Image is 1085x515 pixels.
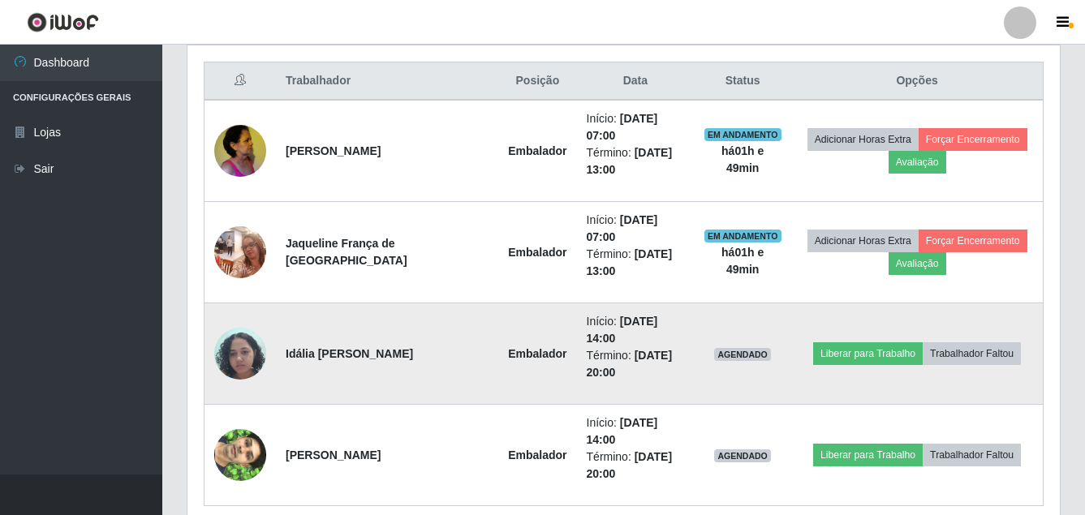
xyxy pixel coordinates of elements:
img: 1745763746642.jpeg [214,319,266,388]
button: Trabalhador Faltou [923,342,1021,365]
button: Adicionar Horas Extra [807,128,919,151]
li: Término: [587,448,685,483]
strong: [PERSON_NAME] [286,144,381,157]
strong: Embalador [508,347,566,360]
button: Avaliação [889,151,946,174]
li: Início: [587,212,685,246]
time: [DATE] 14:00 [587,416,658,446]
span: AGENDADO [714,348,771,361]
strong: [PERSON_NAME] [286,448,381,461]
img: 1750971978836.jpeg [214,409,266,501]
button: Trabalhador Faltou [923,444,1021,466]
strong: Idália [PERSON_NAME] [286,347,413,360]
strong: Embalador [508,448,566,461]
button: Liberar para Trabalho [813,342,923,365]
li: Término: [587,144,685,178]
span: EM ANDAMENTO [704,230,781,242]
button: Liberar para Trabalho [813,444,923,466]
span: AGENDADO [714,449,771,462]
li: Início: [587,313,685,347]
button: Forçar Encerramento [919,230,1027,252]
th: Data [577,62,695,101]
li: Término: [587,246,685,280]
strong: Jaqueline França de [GEOGRAPHIC_DATA] [286,237,407,267]
time: [DATE] 14:00 [587,315,658,345]
time: [DATE] 07:00 [587,112,658,142]
strong: há 01 h e 49 min [721,144,764,174]
th: Trabalhador [276,62,498,101]
th: Posição [498,62,576,101]
time: [DATE] 07:00 [587,213,658,243]
li: Início: [587,414,685,448]
button: Adicionar Horas Extra [807,230,919,252]
strong: Embalador [508,246,566,259]
th: Opções [791,62,1043,101]
button: Avaliação [889,252,946,275]
img: 1739839717367.jpeg [214,116,266,185]
li: Início: [587,110,685,144]
img: CoreUI Logo [27,12,99,32]
li: Término: [587,347,685,381]
strong: há 01 h e 49 min [721,246,764,276]
img: 1735572424201.jpeg [214,217,266,286]
span: EM ANDAMENTO [704,128,781,141]
strong: Embalador [508,144,566,157]
button: Forçar Encerramento [919,128,1027,151]
th: Status [694,62,791,101]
